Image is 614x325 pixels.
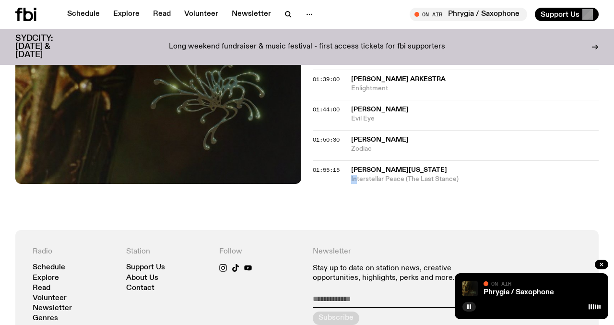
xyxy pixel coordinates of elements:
[33,295,67,302] a: Volunteer
[313,137,340,143] button: 01:50:30
[33,275,59,282] a: Explore
[147,8,177,21] a: Read
[219,247,301,256] h4: Follow
[351,76,446,83] span: [PERSON_NAME] Arkestra
[313,77,340,82] button: 01:39:00
[313,168,340,173] button: 01:55:15
[33,247,115,256] h4: Radio
[313,136,340,144] span: 01:50:30
[313,107,340,112] button: 01:44:00
[107,8,145,21] a: Explore
[351,175,599,184] span: Interstellar Peace (The Last Stance)
[126,264,165,271] a: Support Us
[33,285,50,292] a: Read
[351,136,409,143] span: [PERSON_NAME]
[313,247,488,256] h4: Newsletter
[15,35,77,59] h3: SYDCITY: [DATE] & [DATE]
[313,75,340,83] span: 01:39:00
[313,264,488,282] p: Stay up to date on station news, creative opportunities, highlights, perks and more.
[484,289,554,296] a: Phrygia / Saxophone
[351,106,409,113] span: [PERSON_NAME]
[33,315,58,322] a: Genres
[351,114,599,123] span: Evil Eye
[410,8,527,21] button: On AirPhrygia / Saxophone
[126,285,154,292] a: Contact
[541,10,579,19] span: Support Us
[535,8,599,21] button: Support Us
[33,305,72,312] a: Newsletter
[491,280,511,287] span: On Air
[351,84,599,93] span: Enlightment
[351,167,447,173] span: [PERSON_NAME][US_STATE]
[169,43,445,51] p: Long weekend fundraiser & music festival - first access tickets for fbi supporters
[126,275,158,282] a: About Us
[313,312,359,325] button: Subscribe
[33,264,65,271] a: Schedule
[126,247,208,256] h4: Station
[61,8,106,21] a: Schedule
[313,106,340,113] span: 01:44:00
[226,8,277,21] a: Newsletter
[178,8,224,21] a: Volunteer
[313,166,340,174] span: 01:55:15
[351,144,599,154] span: Zodiac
